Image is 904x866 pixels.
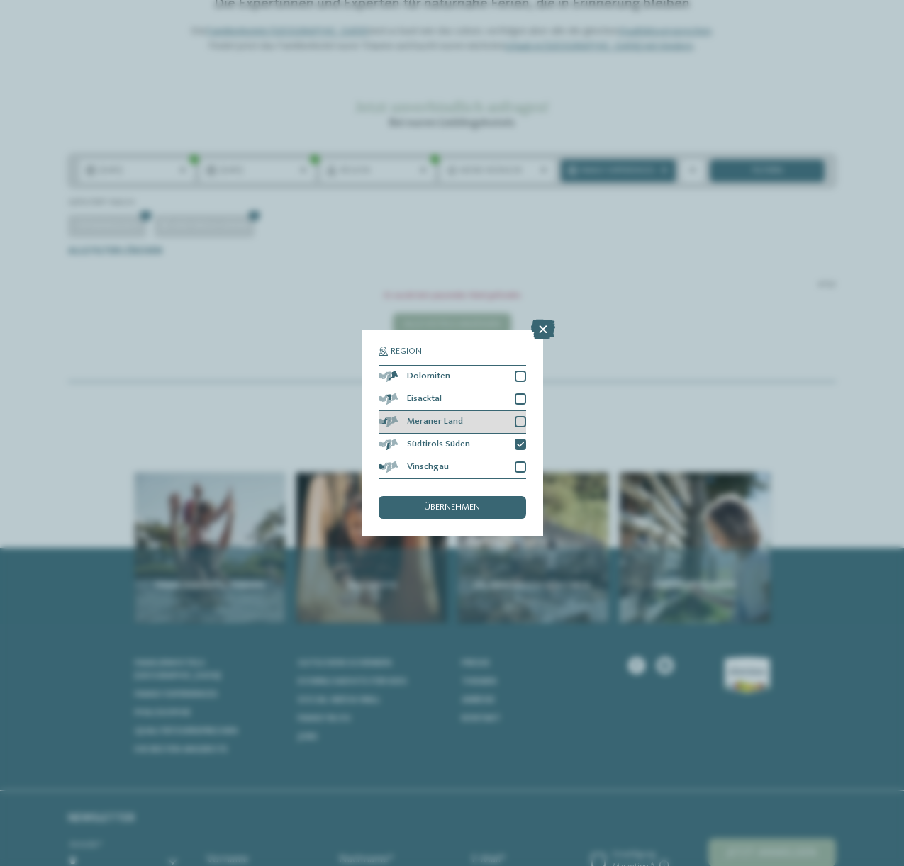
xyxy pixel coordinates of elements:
span: Vinschgau [407,463,449,472]
span: Dolomiten [407,372,450,381]
span: Region [391,347,422,356]
span: Meraner Land [407,417,463,427]
span: Südtirols Süden [407,440,470,449]
span: Eisacktal [407,395,442,404]
span: übernehmen [424,503,480,512]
